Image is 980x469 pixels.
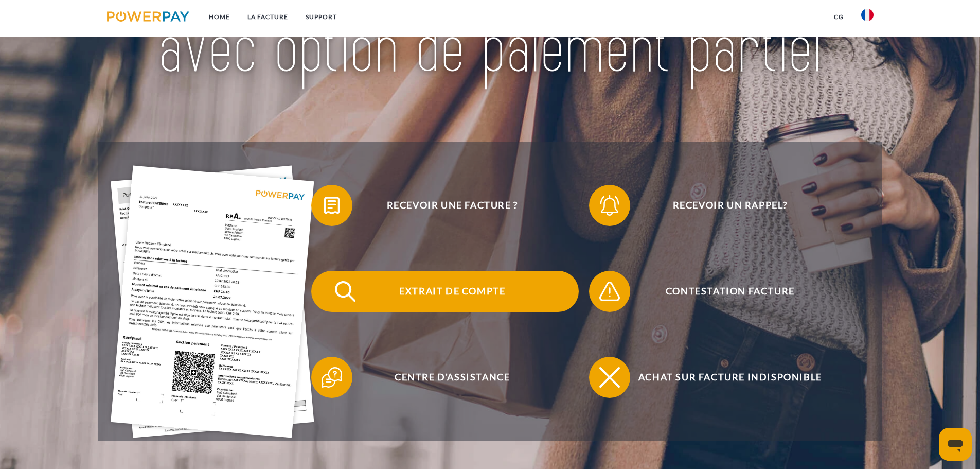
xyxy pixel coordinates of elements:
span: Recevoir un rappel? [604,185,856,226]
span: Recevoir une facture ? [326,185,578,226]
button: Centre d'assistance [311,357,579,398]
span: Contestation Facture [604,271,856,312]
button: Contestation Facture [589,271,857,312]
button: Recevoir une facture ? [311,185,579,226]
button: Achat sur facture indisponible [589,357,857,398]
iframe: Bouton de lancement de la fenêtre de messagerie [939,428,972,461]
a: CG [825,8,852,26]
img: single_invoice_powerpay_fr.jpg [111,166,314,438]
button: Recevoir un rappel? [589,185,857,226]
img: qb_bell.svg [597,193,622,218]
span: Achat sur facture indisponible [604,357,856,398]
span: Centre d'assistance [326,357,578,398]
span: Extrait de compte [326,271,578,312]
img: qb_bill.svg [319,193,345,218]
img: qb_help.svg [319,364,345,390]
button: Extrait de compte [311,271,579,312]
img: logo-powerpay.svg [107,11,190,22]
img: fr [861,9,874,21]
img: qb_warning.svg [597,279,622,304]
img: qb_search.svg [332,279,358,304]
a: Support [297,8,346,26]
img: qb_close.svg [597,364,622,390]
a: Home [200,8,239,26]
a: LA FACTURE [239,8,297,26]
